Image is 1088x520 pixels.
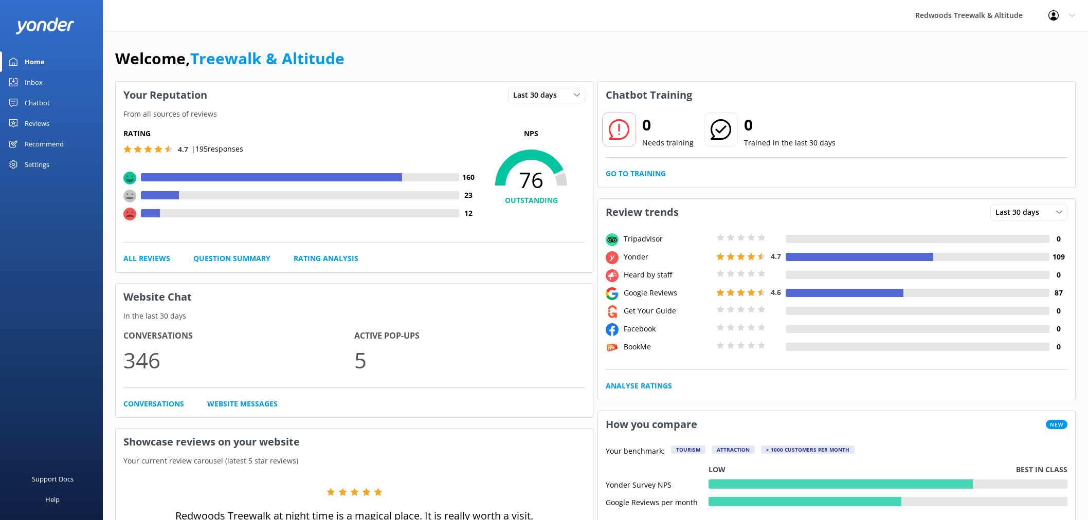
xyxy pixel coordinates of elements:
div: Recommend [25,134,64,154]
h4: 109 [1049,251,1067,263]
div: Settings [25,154,49,175]
div: Attraction [712,445,755,454]
h1: Welcome, [115,46,344,71]
h4: OUTSTANDING [477,195,585,206]
p: | 195 responses [191,143,243,155]
p: 5 [354,343,585,377]
a: All Reviews [123,253,170,264]
p: From all sources of reviews [116,108,593,120]
p: Best in class [1016,464,1067,475]
span: 76 [477,167,585,193]
h3: How you compare [598,411,705,438]
h4: 87 [1049,287,1067,299]
div: Home [25,51,45,72]
div: Get Your Guide [621,305,714,317]
a: Conversations [123,398,184,410]
h4: 0 [1049,269,1067,281]
div: Facebook [621,323,714,335]
div: Google Reviews [621,287,714,299]
span: Last 30 days [513,89,563,101]
h2: 0 [744,113,836,137]
div: Tourism [671,445,705,454]
a: Website Messages [207,398,278,410]
p: Your current review carousel (latest 5 star reviews) [116,455,593,467]
h4: 23 [459,190,477,201]
p: 346 [123,343,354,377]
a: Rating Analysis [294,253,358,264]
p: Low [709,464,726,475]
p: Needs training [642,137,694,148]
div: Heard by staff [621,269,714,281]
h3: Website Chat [116,284,593,310]
a: Go to Training [606,168,666,179]
div: Yonder [621,251,714,263]
h4: Active Pop-ups [354,329,585,343]
span: New [1046,420,1067,429]
h3: Showcase reviews on your website [116,429,593,455]
div: Support Docs [32,469,74,489]
div: Google Reviews per month [606,497,709,506]
h3: Your Reputation [116,82,215,108]
span: 4.6 [771,287,781,297]
span: 4.7 [178,144,188,154]
div: Chatbot [25,92,50,113]
div: Inbox [25,72,43,92]
div: BookMe [621,341,714,352]
div: > 1000 customers per month [761,445,855,454]
p: Your benchmark: [606,445,665,458]
a: Question Summary [193,253,270,264]
img: yonder-white-logo.png [15,17,75,34]
div: Yonder Survey NPS [606,479,709,489]
p: In the last 30 days [116,310,593,322]
h2: 0 [642,113,694,137]
h5: Rating [123,128,477,139]
h4: 0 [1049,323,1067,335]
h4: 0 [1049,341,1067,352]
span: 4.7 [771,251,781,261]
p: Trained in the last 30 days [744,137,836,148]
h4: Conversations [123,329,354,343]
h3: Review trends [598,199,686,226]
p: NPS [477,128,585,139]
h3: Chatbot Training [598,82,700,108]
h4: 0 [1049,305,1067,317]
h4: 160 [459,172,477,183]
h4: 12 [459,208,477,219]
h4: 0 [1049,233,1067,245]
a: Treewalk & Altitude [190,48,344,69]
div: Tripadvisor [621,233,714,245]
div: Reviews [25,113,49,134]
div: Help [45,489,60,510]
span: Last 30 days [995,207,1045,218]
a: Analyse Ratings [606,380,672,392]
